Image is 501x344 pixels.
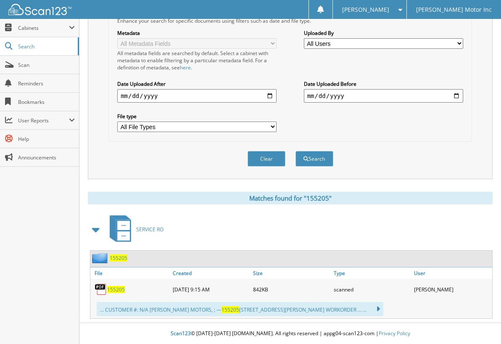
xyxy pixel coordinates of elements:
[18,98,75,106] span: Bookmarks
[171,267,251,279] a: Created
[18,43,74,50] span: Search
[304,80,463,87] label: Date Uploaded Before
[92,253,110,263] img: folder2.png
[18,61,75,69] span: Scan
[18,24,69,32] span: Cabinets
[117,89,277,103] input: start
[90,267,171,279] a: File
[295,151,333,167] button: Search
[251,281,331,298] div: 842KB
[136,226,163,233] span: SERVICE RO
[105,213,163,246] a: SERVICE RO
[248,151,285,167] button: Clear
[412,267,492,279] a: User
[117,113,277,120] label: File type
[110,254,127,262] a: 155205
[113,17,467,24] div: Enhance your search for specific documents using filters such as date and file type.
[97,302,383,316] div: ... CUSTOMER #: N/A [PERSON_NAME] MOTORS, ; — [STREET_ADDRESS][PERSON_NAME] WORKORDER ... ...
[416,7,492,12] span: [PERSON_NAME] Motor Inc
[18,154,75,161] span: Announcements
[221,306,239,313] span: 155205
[79,323,501,344] div: © [DATE]-[DATE] [DOMAIN_NAME]. All rights reserved | appg04-scan123-com |
[251,267,331,279] a: Size
[117,29,277,37] label: Metadata
[180,64,191,71] a: here
[117,80,277,87] label: Date Uploaded After
[332,281,412,298] div: scanned
[171,330,191,337] span: Scan123
[88,192,493,204] div: Matches found for "155205"
[412,281,492,298] div: [PERSON_NAME]
[171,281,251,298] div: [DATE] 9:15 AM
[459,304,501,344] iframe: Chat Widget
[304,29,463,37] label: Uploaded By
[332,267,412,279] a: Type
[18,135,75,143] span: Help
[117,50,277,71] div: All metadata fields are searched by default. Select a cabinet with metadata to enable filtering b...
[18,117,69,124] span: User Reports
[18,80,75,87] span: Reminders
[95,283,107,296] img: PDF.png
[304,89,463,103] input: end
[8,4,71,15] img: scan123-logo-white.svg
[107,286,125,293] a: 155205
[342,7,389,12] span: [PERSON_NAME]
[379,330,410,337] a: Privacy Policy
